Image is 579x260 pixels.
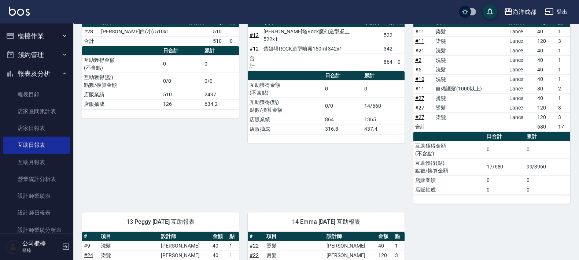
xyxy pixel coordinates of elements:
[485,141,525,158] td: 0
[84,252,93,258] a: #24
[228,241,239,250] td: 1
[556,74,570,84] td: 1
[325,232,376,241] th: 設計師
[362,71,405,81] th: 累計
[3,222,70,238] a: 設計師業績分析表
[22,247,60,254] p: 櫃檯
[3,171,70,187] a: 營業統計分析表
[413,122,434,131] td: 合計
[508,84,536,93] td: Lance
[3,204,70,221] a: 設計師日報表
[250,46,259,52] a: #12
[250,252,259,258] a: #22
[3,86,70,103] a: 報表目錄
[508,36,536,46] td: Lance
[376,250,393,260] td: 120
[376,232,393,241] th: 金額
[508,112,536,122] td: Lance
[508,65,536,74] td: Lance
[6,239,21,254] img: Person
[211,241,228,250] td: 40
[248,124,323,134] td: 店販抽成
[556,122,570,131] td: 17
[415,105,424,111] a: #27
[535,27,556,36] td: 40
[415,38,424,44] a: #11
[323,71,362,81] th: 日合計
[535,103,556,112] td: 120
[161,73,203,90] td: 0/0
[413,175,485,185] td: 店販業績
[362,124,405,134] td: 437.4
[325,250,376,260] td: [PERSON_NAME]
[248,53,262,71] td: 合計
[82,90,161,99] td: 店販業績
[203,90,239,99] td: 2437
[382,44,396,53] td: 342
[84,29,93,34] a: #28
[535,36,556,46] td: 120
[434,112,508,122] td: 染髮
[323,115,362,124] td: 864
[211,232,228,241] th: 金額
[542,5,570,19] button: 登出
[3,120,70,137] a: 店家日報表
[265,232,325,241] th: 項目
[415,57,421,63] a: #2
[513,7,536,16] div: 尚洋成都
[535,122,556,131] td: 680
[250,32,259,38] a: #12
[535,84,556,93] td: 80
[483,4,497,19] button: save
[413,132,570,195] table: a dense table
[203,55,239,73] td: 0
[159,250,211,260] td: [PERSON_NAME]
[99,27,188,36] td: [PERSON_NAME]白(小) 510x1
[556,27,570,36] td: 1
[99,241,159,250] td: 洗髮
[556,84,570,93] td: 2
[535,46,556,55] td: 40
[556,103,570,112] td: 3
[362,97,405,115] td: 14/560
[248,232,265,241] th: #
[376,241,393,250] td: 40
[262,44,363,53] td: 蕾娜塔ROCK造型噴霧150ml 342x1
[362,115,405,124] td: 1365
[434,46,508,55] td: 洗髮
[556,55,570,65] td: 1
[525,141,570,158] td: 0
[525,185,570,194] td: 0
[248,18,405,71] table: a dense table
[415,114,424,120] a: #27
[535,112,556,122] td: 120
[265,250,325,260] td: 燙髮
[211,250,228,260] td: 40
[434,93,508,103] td: 燙髮
[413,158,485,175] td: 互助獲得(點) 點數/換算金額
[485,175,525,185] td: 0
[525,158,570,175] td: 99/3960
[248,97,323,115] td: 互助獲得(點) 點數/換算金額
[535,65,556,74] td: 40
[508,74,536,84] td: Lance
[556,93,570,103] td: 1
[434,36,508,46] td: 染髮
[3,45,70,64] button: 預約管理
[508,93,536,103] td: Lance
[508,27,536,36] td: Lance
[228,232,239,241] th: 點
[413,141,485,158] td: 互助獲得金額 (不含點)
[3,103,70,120] a: 店家區間累計表
[556,46,570,55] td: 1
[382,27,396,44] td: 522
[84,243,90,249] a: #9
[228,250,239,260] td: 1
[22,240,60,247] h5: 公司櫃檯
[415,29,424,34] a: #11
[434,103,508,112] td: 燙髮
[535,55,556,65] td: 40
[3,137,70,153] a: 互助日報表
[535,93,556,103] td: 40
[415,48,424,53] a: #21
